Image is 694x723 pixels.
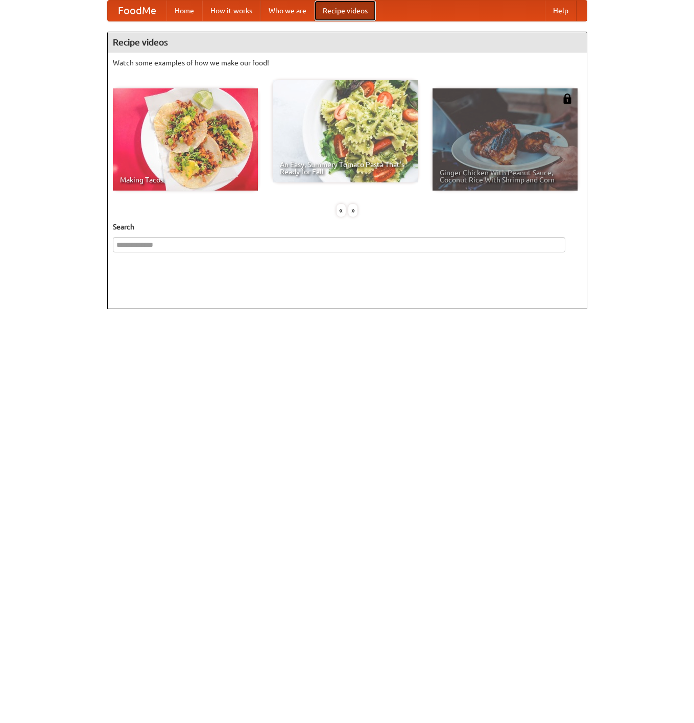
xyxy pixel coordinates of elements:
h4: Recipe videos [108,32,587,53]
span: An Easy, Summery Tomato Pasta That's Ready for Fall [280,161,411,175]
span: Making Tacos [120,176,251,183]
h5: Search [113,222,582,232]
a: Making Tacos [113,88,258,191]
a: FoodMe [108,1,166,21]
a: How it works [202,1,260,21]
img: 483408.png [562,94,572,104]
a: Help [545,1,577,21]
div: » [348,204,357,217]
a: An Easy, Summery Tomato Pasta That's Ready for Fall [273,80,418,182]
div: « [337,204,346,217]
a: Home [166,1,202,21]
a: Recipe videos [315,1,376,21]
p: Watch some examples of how we make our food! [113,58,582,68]
a: Who we are [260,1,315,21]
